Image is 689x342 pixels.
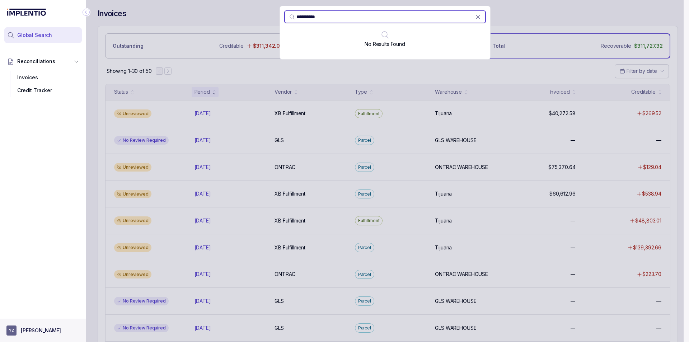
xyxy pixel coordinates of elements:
div: Credit Tracker [10,84,76,97]
div: Invoices [10,71,76,84]
p: No Results Found [365,41,405,48]
button: Reconciliations [4,53,82,69]
span: Reconciliations [17,58,55,65]
span: User initials [6,325,17,336]
button: User initials[PERSON_NAME] [6,325,80,336]
p: [PERSON_NAME] [21,327,61,334]
span: Global Search [17,32,52,39]
div: Reconciliations [4,70,82,99]
div: Collapse Icon [82,8,90,17]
